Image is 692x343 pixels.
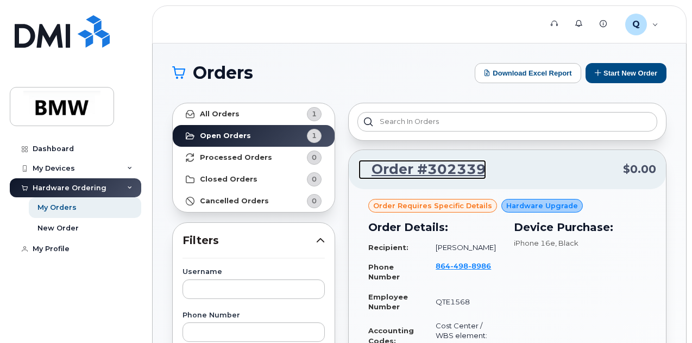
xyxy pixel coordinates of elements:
[623,161,656,177] span: $0.00
[506,201,578,211] span: Hardware Upgrade
[368,263,400,282] strong: Phone Number
[358,160,486,179] a: Order #302339
[173,125,335,147] a: Open Orders1
[368,243,408,252] strong: Recipient:
[200,153,272,162] strong: Processed Orders
[193,65,253,81] span: Orders
[183,312,325,319] label: Phone Number
[312,196,317,206] span: 0
[450,261,468,270] span: 498
[200,175,257,184] strong: Closed Orders
[200,197,269,205] strong: Cancelled Orders
[368,292,408,311] strong: Employee Number
[475,63,581,83] button: Download Excel Report
[183,233,316,248] span: Filters
[468,261,491,270] span: 8986
[586,63,666,83] button: Start New Order
[555,239,578,247] span: , Black
[514,239,555,247] span: iPhone 16e
[426,288,501,316] td: QTE1568
[514,219,646,235] h3: Device Purchase:
[368,219,501,235] h3: Order Details:
[200,110,240,119] strong: All Orders
[173,103,335,125] a: All Orders1
[200,132,251,140] strong: Open Orders
[357,112,657,132] input: Search in orders
[373,201,492,211] span: Order requires Specific details
[312,174,317,184] span: 0
[436,261,491,280] a: 8644988986
[312,109,317,119] span: 1
[312,130,317,141] span: 1
[173,169,335,190] a: Closed Orders0
[173,147,335,169] a: Processed Orders0
[426,238,501,257] td: [PERSON_NAME]
[173,190,335,212] a: Cancelled Orders0
[183,269,325,276] label: Username
[645,296,684,335] iframe: Messenger Launcher
[436,261,491,270] span: 864
[312,152,317,163] span: 0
